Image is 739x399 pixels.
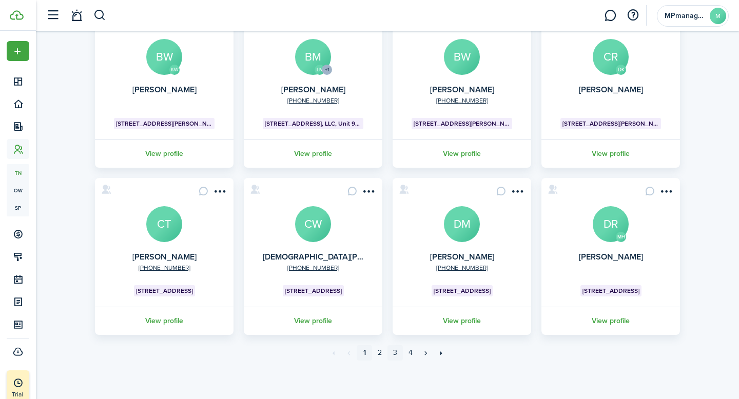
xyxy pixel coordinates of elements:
span: MPmanagementpartners [665,12,706,19]
a: [PERSON_NAME] [430,251,494,263]
a: BW [146,39,182,75]
a: [PERSON_NAME] [579,251,643,263]
a: ow [7,182,29,199]
a: Messaging [600,3,620,29]
p: Trial [12,390,53,399]
span: [STREET_ADDRESS] [582,286,639,295]
a: 1 [357,345,372,361]
button: Open menu [211,186,227,200]
a: BW [444,39,480,75]
img: TenantCloud [10,10,24,20]
span: [STREET_ADDRESS] [136,286,193,295]
span: [STREET_ADDRESS][PERSON_NAME], LLC, Unit 1 [116,119,213,128]
a: [PERSON_NAME] [132,84,197,95]
a: CW [295,206,331,242]
a: [PERSON_NAME] [430,84,494,95]
a: 2 [372,345,387,361]
avatar-text: M [710,8,726,24]
a: 4 [403,345,418,361]
a: Last [434,345,449,361]
a: [PERSON_NAME] [281,84,345,95]
a: [PHONE_NUMBER] [436,96,488,105]
a: DM [444,206,480,242]
button: Open resource center [624,7,641,24]
a: CT [146,206,182,242]
avatar-text: MH [616,232,626,242]
span: [STREET_ADDRESS] [434,286,491,295]
button: Open menu [657,186,674,200]
a: [PHONE_NUMBER] [436,263,488,272]
button: Open menu [360,186,376,200]
a: Previous [341,345,357,361]
button: Open menu [7,41,29,61]
span: [STREET_ADDRESS][PERSON_NAME] [414,119,511,128]
a: Notifications [67,3,86,29]
a: View profile [242,139,384,168]
button: Search [93,7,106,24]
button: Open menu [509,186,525,200]
a: View profile [391,139,533,168]
a: CR [593,39,629,75]
avatar-counter: +1 [322,65,332,75]
a: sp [7,199,29,216]
a: Next [418,345,434,361]
avatar-text: KW [169,65,180,75]
a: View profile [242,307,384,335]
avatar-text: LM [315,65,325,75]
a: BM [295,39,331,75]
span: [STREET_ADDRESS], LLC, Unit 984 [265,119,362,128]
a: DR [593,206,629,242]
a: View profile [540,139,682,168]
a: [PHONE_NUMBER] [287,263,339,272]
a: [DEMOGRAPHIC_DATA][PERSON_NAME] [263,251,414,263]
a: [PHONE_NUMBER] [287,96,339,105]
a: View profile [391,307,533,335]
a: View profile [93,139,235,168]
a: First [326,345,341,361]
span: [STREET_ADDRESS] [285,286,342,295]
a: [PHONE_NUMBER] [139,263,190,272]
button: Open sidebar [43,6,63,25]
a: [PERSON_NAME] [579,84,643,95]
span: [STREET_ADDRESS][PERSON_NAME] [562,119,659,128]
avatar-text: DK [616,65,626,75]
a: View profile [93,307,235,335]
a: 3 [387,345,403,361]
a: View profile [540,307,682,335]
a: tn [7,164,29,182]
a: [PERSON_NAME] [132,251,197,263]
